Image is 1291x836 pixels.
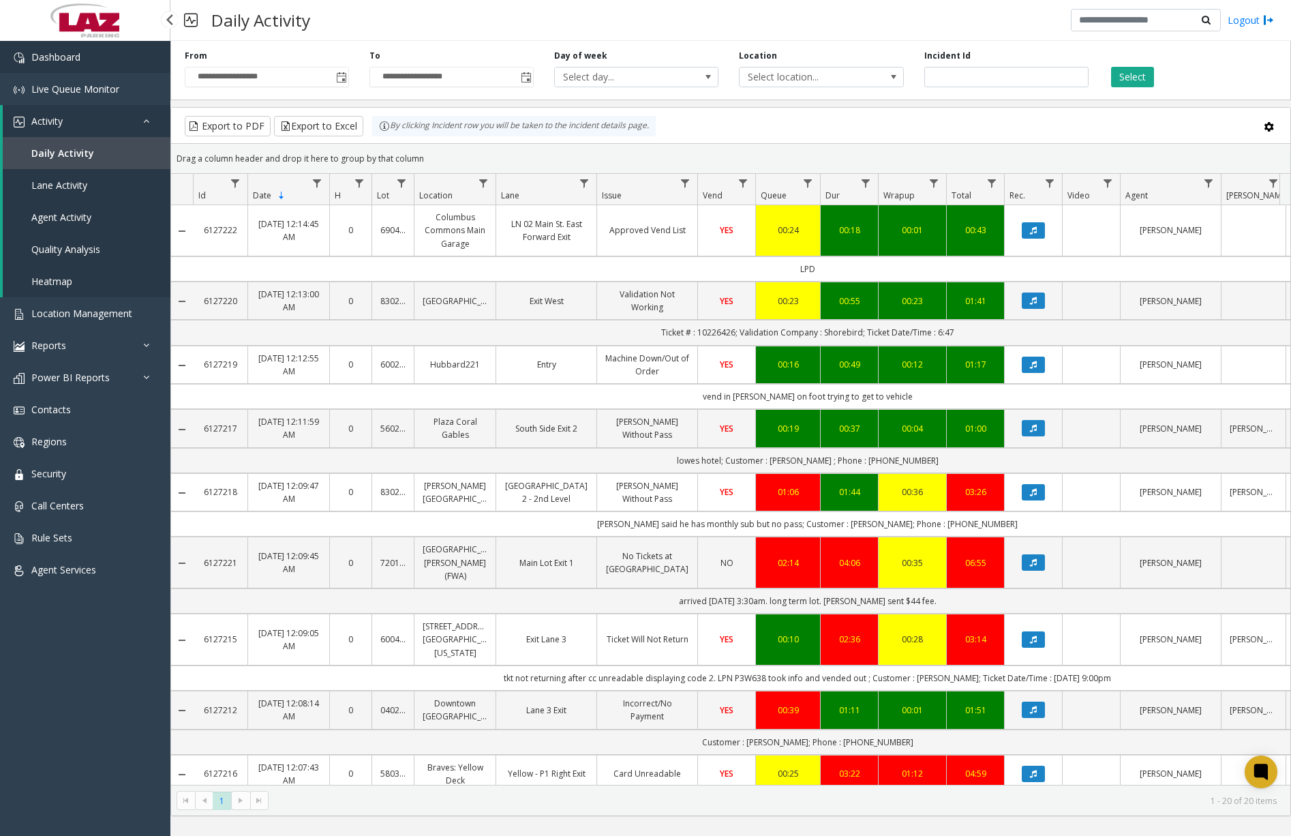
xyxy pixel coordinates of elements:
img: pageIcon [184,3,198,37]
span: Live Queue Monitor [31,83,119,95]
div: 00:19 [764,422,812,435]
a: 01:11 [829,704,870,717]
div: 00:24 [764,224,812,237]
a: Entry [504,358,588,371]
a: YES [706,767,747,780]
a: 0 [338,556,363,569]
div: 03:26 [955,486,996,498]
a: YES [706,422,747,435]
a: 6127216 [201,767,239,780]
a: Wrapup Filter Menu [925,174,943,192]
a: 00:01 [887,704,938,717]
a: [PERSON_NAME] Without Pass [605,415,689,441]
a: 00:25 [764,767,812,780]
a: Exit Lane 3 [504,633,588,646]
a: [PERSON_NAME] [1230,633,1277,646]
a: 00:23 [764,295,812,308]
a: 830216 [380,295,406,308]
a: 6127222 [201,224,239,237]
a: Heatmap [3,265,170,297]
a: [DATE] 12:14:45 AM [256,218,321,243]
a: Machine Down/Out of Order [605,352,689,378]
a: [PERSON_NAME] [1129,486,1213,498]
span: Rule Sets [31,531,72,544]
a: Location Filter Menu [474,174,493,192]
a: [PERSON_NAME] [1129,704,1213,717]
span: Sortable [276,190,287,201]
a: YES [706,486,747,498]
a: [DATE] 12:11:59 AM [256,415,321,441]
a: Daily Activity [3,137,170,169]
span: Daily Activity [31,147,94,160]
a: [PERSON_NAME] [1230,486,1277,498]
div: 00:43 [955,224,996,237]
div: Drag a column header and drop it here to group by that column [171,147,1290,170]
label: Location [739,50,777,62]
span: Regions [31,435,67,448]
div: 00:01 [887,224,938,237]
span: Total [952,190,971,201]
span: Contacts [31,403,71,416]
a: Yellow - P1 Right Exit [504,767,588,780]
a: 01:51 [955,704,996,717]
a: Collapse Details [171,488,193,498]
a: 01:12 [887,767,938,780]
img: 'icon' [14,501,25,512]
span: Issue [602,190,622,201]
label: Incident Id [924,50,971,62]
a: [STREET_ADDRESS][GEOGRAPHIC_DATA][US_STATE] [423,620,487,659]
span: NO [720,557,733,569]
span: [PERSON_NAME] [1226,190,1288,201]
a: 00:39 [764,704,812,717]
a: Video Filter Menu [1099,174,1117,192]
a: [DATE] 12:07:43 AM [256,761,321,787]
a: 00:23 [887,295,938,308]
span: Wrapup [883,190,915,201]
a: 00:37 [829,422,870,435]
a: 0 [338,704,363,717]
a: 6127212 [201,704,239,717]
a: 00:10 [764,633,812,646]
a: Collapse Details [171,705,193,716]
a: 6127218 [201,486,239,498]
div: 00:49 [829,358,870,371]
a: Downtown [GEOGRAPHIC_DATA] [423,697,487,723]
a: [DATE] 12:09:05 AM [256,627,321,653]
a: 01:00 [955,422,996,435]
a: Ticket Will Not Return [605,633,689,646]
a: Lane Filter Menu [575,174,594,192]
span: Heatmap [31,275,72,288]
a: Columbus Commons Main Garage [423,211,487,250]
a: [DATE] 12:13:00 AM [256,288,321,314]
a: Exit West [504,295,588,308]
a: 02:36 [829,633,870,646]
a: YES [706,224,747,237]
a: [DATE] 12:08:14 AM [256,697,321,723]
a: YES [706,633,747,646]
a: 03:22 [829,767,870,780]
span: YES [720,486,733,498]
a: YES [706,295,747,308]
a: [PERSON_NAME] [1230,704,1277,717]
span: Reports [31,339,66,352]
a: Parker Filter Menu [1264,174,1283,192]
span: Agent Activity [31,211,91,224]
a: Date Filter Menu [308,174,326,192]
a: [PERSON_NAME] Without Pass [605,479,689,505]
a: Lane 3 Exit [504,704,588,717]
a: 01:44 [829,486,870,498]
span: Select location... [740,68,870,87]
a: Approved Vend List [605,224,689,237]
span: Queue [761,190,787,201]
span: YES [720,295,733,307]
a: 01:06 [764,486,812,498]
a: [GEOGRAPHIC_DATA] 2 - 2nd Level [504,479,588,505]
a: 6127217 [201,422,239,435]
span: Agent Services [31,563,96,576]
a: No Tickets at [GEOGRAPHIC_DATA] [605,550,689,576]
span: Call Centers [31,499,84,512]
